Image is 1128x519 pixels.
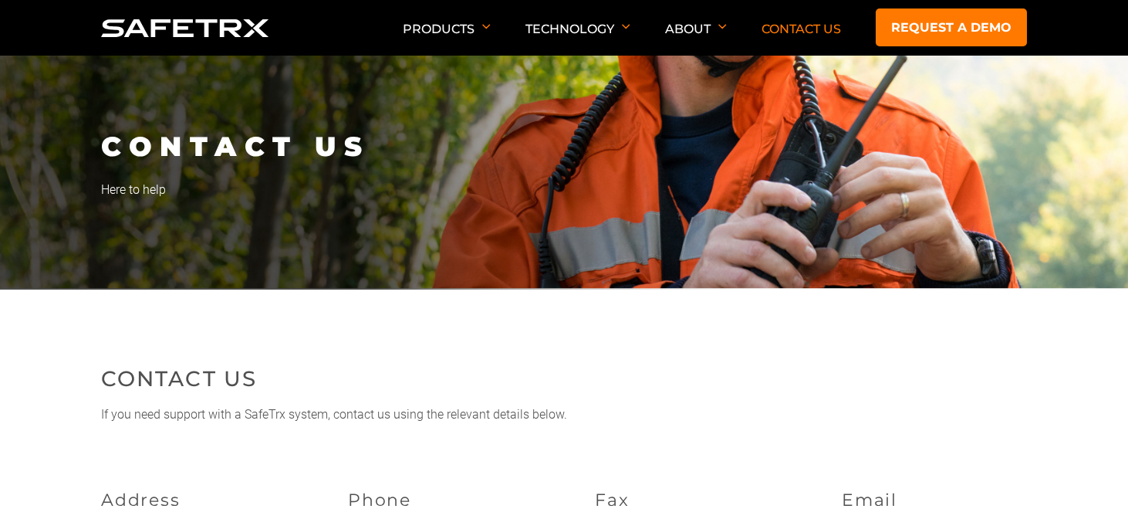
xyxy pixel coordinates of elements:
[876,8,1027,46] a: Request a demo
[525,22,630,56] p: Technology
[842,490,1027,511] p: Email
[403,22,491,56] p: Products
[101,19,269,37] img: Logo SafeTrx
[101,129,1027,162] h1: Contact Us
[762,22,841,36] a: Contact Us
[101,490,286,511] p: Address
[665,22,727,56] p: About
[348,490,533,511] p: Phone
[101,363,1027,394] h2: Contact Us
[101,405,1027,424] p: If you need support with a SafeTrx system, contact us using the relevant details below.
[101,181,1027,199] p: Here to help
[595,490,780,511] p: Fax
